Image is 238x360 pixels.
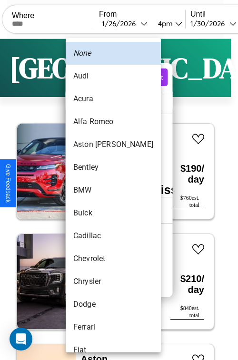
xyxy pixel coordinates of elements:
[10,328,32,350] div: Open Intercom Messenger
[66,293,161,316] li: Dodge
[66,316,161,339] li: Ferrari
[66,179,161,202] li: BMW
[66,156,161,179] li: Bentley
[66,270,161,293] li: Chrysler
[66,110,161,133] li: Alfa Romeo
[5,164,11,203] div: Give Feedback
[66,247,161,270] li: Chevrolet
[66,133,161,156] li: Aston [PERSON_NAME]
[66,65,161,88] li: Audi
[73,48,91,59] em: None
[66,202,161,224] li: Buick
[66,224,161,247] li: Cadillac
[66,88,161,110] li: Acura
